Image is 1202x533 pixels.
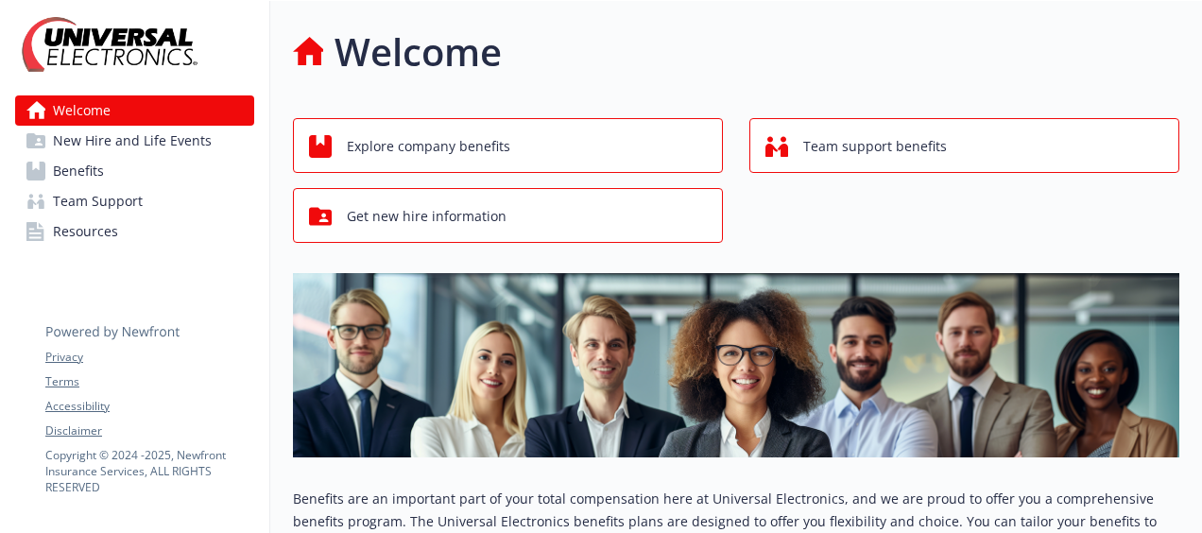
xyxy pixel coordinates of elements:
button: Explore company benefits [293,118,723,173]
a: Resources [15,216,254,247]
p: Copyright © 2024 - 2025 , Newfront Insurance Services, ALL RIGHTS RESERVED [45,447,253,495]
img: overview page banner [293,273,1179,457]
span: Team support benefits [803,129,947,164]
span: Explore company benefits [347,129,510,164]
span: Benefits [53,156,104,186]
span: Team Support [53,186,143,216]
button: Get new hire information [293,188,723,243]
span: Get new hire information [347,198,507,234]
span: New Hire and Life Events [53,126,212,156]
a: Team Support [15,186,254,216]
a: Benefits [15,156,254,186]
a: Welcome [15,95,254,126]
span: Welcome [53,95,111,126]
a: Terms [45,373,253,390]
a: Privacy [45,349,253,366]
button: Team support benefits [749,118,1179,173]
a: Disclaimer [45,422,253,439]
a: New Hire and Life Events [15,126,254,156]
span: Resources [53,216,118,247]
a: Accessibility [45,398,253,415]
h1: Welcome [335,24,502,80]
